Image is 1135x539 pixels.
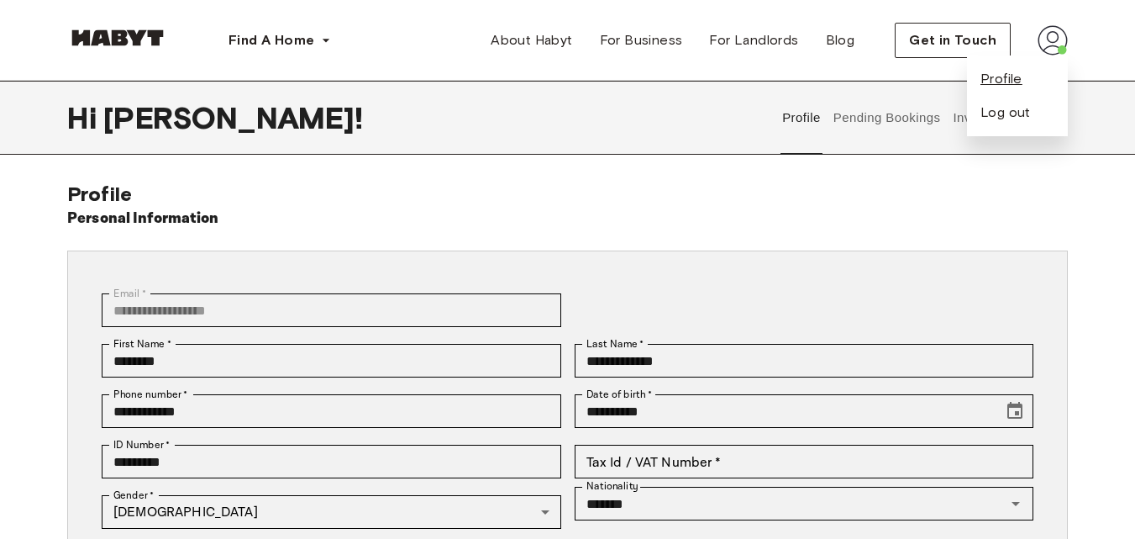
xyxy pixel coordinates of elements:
label: Gender [113,488,154,503]
span: Find A Home [229,30,314,50]
a: Blog [812,24,869,57]
span: Hi [67,100,103,135]
span: For Landlords [709,30,798,50]
span: Profile [67,182,132,206]
div: You can't change your email address at the moment. Please reach out to customer support in case y... [102,293,561,327]
h6: Personal Information [67,207,219,230]
span: [PERSON_NAME] ! [103,100,363,135]
img: Habyt [67,29,168,46]
label: ID Number [113,437,170,452]
div: user profile tabs [776,81,1068,155]
span: About Habyt [491,30,572,50]
button: Invoices [951,81,1004,155]
a: Profile [980,69,1022,89]
div: [DEMOGRAPHIC_DATA] [102,495,561,529]
button: Find A Home [215,24,344,57]
button: Pending Bookings [831,81,943,155]
button: Log out [980,103,1031,123]
button: Open [1004,492,1027,515]
a: For Landlords [696,24,812,57]
label: First Name [113,336,171,351]
label: Date of birth [586,387,652,402]
img: avatar [1038,25,1068,55]
label: Last Name [586,336,644,351]
button: Choose date, selected date is Jan 14, 2000 [998,394,1032,428]
button: Profile [780,81,823,155]
button: Get in Touch [895,23,1011,58]
span: Get in Touch [909,30,996,50]
label: Email [113,286,146,301]
label: Nationality [586,479,638,494]
a: About Habyt [477,24,586,57]
a: For Business [586,24,696,57]
span: For Business [600,30,683,50]
span: Blog [826,30,855,50]
label: Phone number [113,387,188,402]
